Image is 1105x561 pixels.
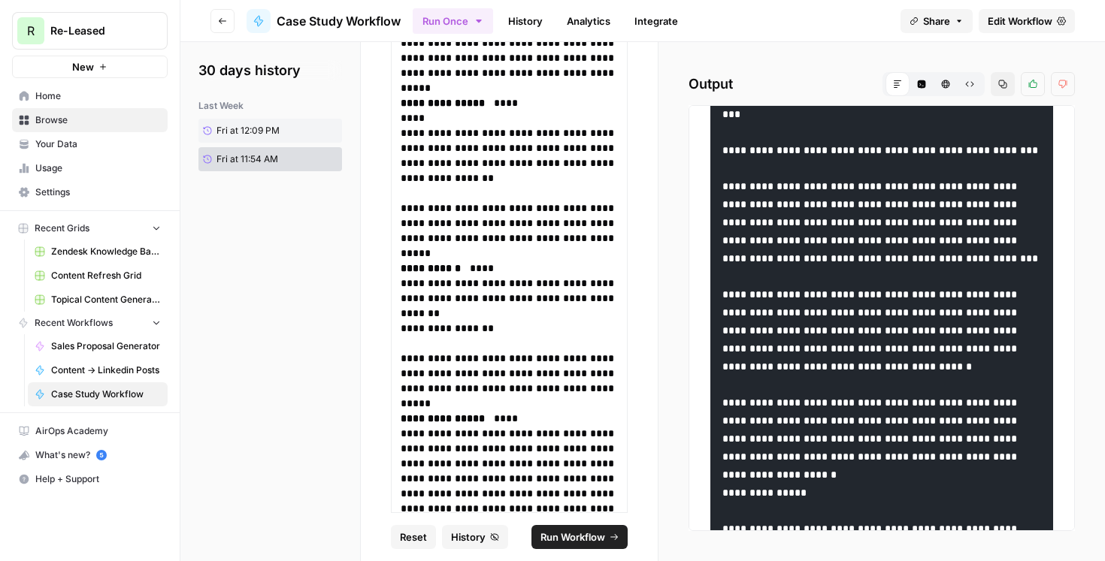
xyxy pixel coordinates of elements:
span: Zendesk Knowledge Base Update [51,245,161,258]
a: Zendesk Knowledge Base Update [28,240,168,264]
a: 5 [96,450,107,460]
a: Fri at 11:54 AM [198,147,310,171]
a: Case Study Workflow [247,9,401,33]
button: Recent Grids [12,217,168,240]
span: Topical Content Generation Grid [51,293,161,306]
a: Content Refresh Grid [28,264,168,288]
a: Topical Content Generation Grid [28,288,168,312]
a: Your Data [12,132,168,156]
span: Reset [400,529,427,544]
span: Content Refresh Grid [51,269,161,282]
span: Home [35,89,161,103]
button: New [12,56,168,78]
span: Sales Proposal Generator [51,339,161,353]
span: AirOps Academy [35,424,161,438]
text: 5 [99,451,103,459]
button: Share [901,9,973,33]
button: Recent Workflows [12,312,168,334]
span: History [451,529,486,544]
button: Help + Support [12,467,168,491]
a: Usage [12,156,168,180]
span: Recent Grids [35,222,89,235]
span: Re-Leased [50,23,141,38]
span: Help + Support [35,472,161,486]
button: Run Workflow [531,525,628,549]
button: What's new? 5 [12,443,168,467]
button: Workspace: Re-Leased [12,12,168,50]
span: Fri at 12:09 PM [216,124,280,137]
a: Case Study Workflow [28,382,168,406]
span: Your Data [35,137,161,151]
span: Share [923,14,950,29]
span: Run Workflow [540,529,605,544]
h2: Output [689,72,1075,96]
h2: 30 days history [198,60,342,81]
a: Browse [12,108,168,132]
a: History [499,9,552,33]
a: Settings [12,180,168,204]
a: Sales Proposal Generator [28,334,168,358]
span: Usage [35,161,161,175]
span: Case Study Workflow [51,388,161,401]
span: Fri at 11:54 AM [216,152,278,166]
a: AirOps Academy [12,419,168,443]
a: Content -> Linkedin Posts [28,358,168,382]
button: Run Once [413,8,493,34]
span: Recent Workflows [35,316,113,330]
a: Home [12,84,168,108]
span: Case Study Workflow [277,12,401,30]
span: R [27,22,35,40]
div: last week [198,99,342,113]
span: Settings [35,185,161,199]
a: Fri at 12:09 PM [198,119,310,143]
span: Content -> Linkedin Posts [51,363,161,377]
a: Edit Workflow [979,9,1075,33]
a: Analytics [558,9,619,33]
div: What's new? [13,444,167,466]
button: Reset [391,525,436,549]
span: New [72,59,94,74]
a: Integrate [625,9,687,33]
button: History [442,525,508,549]
span: Edit Workflow [988,14,1052,29]
span: Browse [35,113,161,127]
